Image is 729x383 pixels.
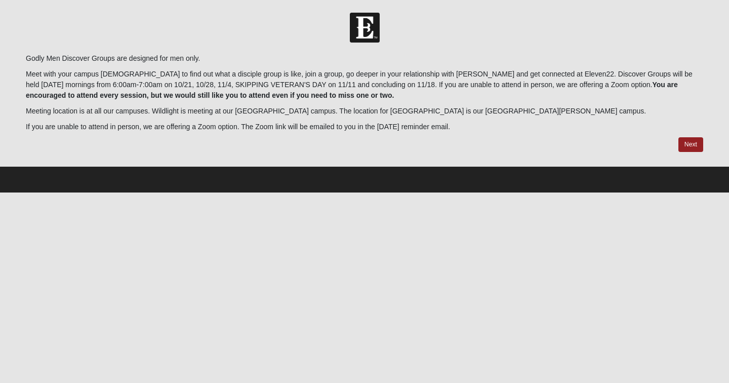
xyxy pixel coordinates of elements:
p: Meeting location is at all our campuses. Wildlight is meeting at our [GEOGRAPHIC_DATA] campus. Th... [26,106,703,117]
a: Next [678,137,703,152]
p: Meet with your campus [DEMOGRAPHIC_DATA] to find out what a disciple group is like, join a group,... [26,69,703,101]
p: Godly Men Discover Groups are designed for men only. [26,53,703,64]
b: You are encouraged to attend every session, but we would still like you to attend even if you nee... [26,81,678,99]
img: Church of Eleven22 Logo [350,13,380,43]
p: If you are unable to attend in person, we are offering a Zoom option. The Zoom link will be email... [26,122,703,132]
